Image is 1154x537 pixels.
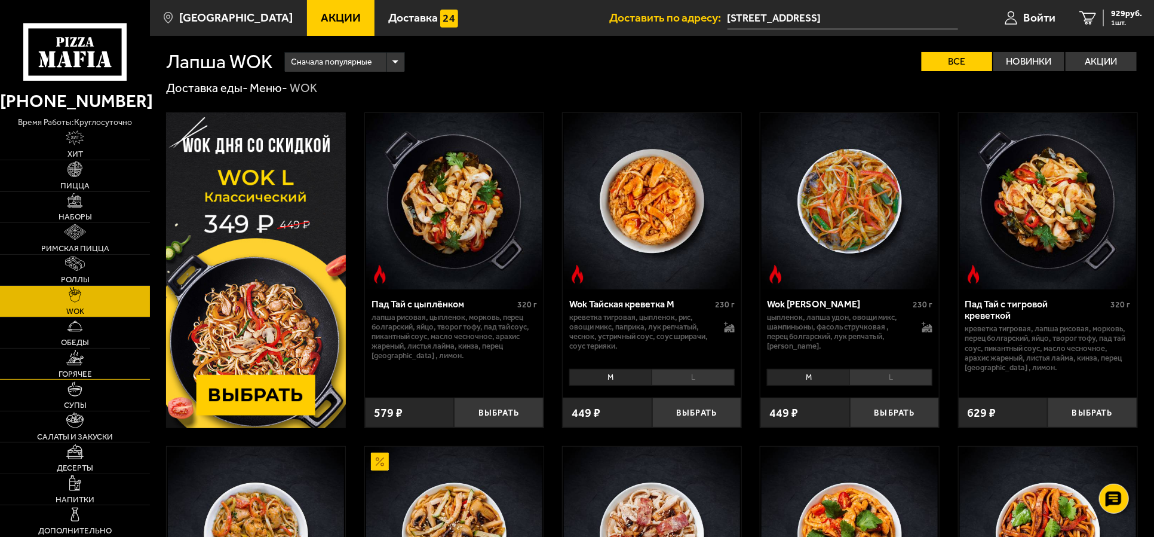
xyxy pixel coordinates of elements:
[993,52,1064,71] label: Новинки
[374,407,403,419] span: 579 ₽
[366,113,542,289] img: Пад Тай с цыплёнком
[965,324,1131,372] p: креветка тигровая, лапша рисовая, морковь, перец болгарский, яйцо, творог тофу, пад тай соус, пик...
[66,307,84,315] span: WOK
[291,51,373,74] span: Сначала популярные
[321,12,361,23] span: Акции
[965,298,1108,322] div: Пад Тай с тигровой креветкой
[760,113,939,289] a: Острое блюдоWok Карри М
[850,398,940,427] button: Выбрать
[1111,300,1131,310] span: 320 г
[767,369,849,386] li: M
[564,113,740,289] img: Wok Тайская креветка M
[372,313,537,361] p: лапша рисовая, цыпленок, морковь, перец болгарский, яйцо, творог тофу, пад тай соус, пикантный со...
[250,81,288,95] a: Меню-
[959,113,1137,289] a: Острое блюдоПад Тай с тигровой креветкой
[1066,52,1137,71] label: Акции
[960,113,1136,289] img: Пад Тай с тигровой креветкой
[913,300,932,310] span: 230 г
[569,298,712,310] div: Wok Тайская креветка M
[61,338,89,346] span: Обеды
[1048,398,1137,427] button: Выбрать
[454,398,544,427] button: Выбрать
[371,265,389,283] img: Острое блюдо
[563,113,741,289] a: Острое блюдоWok Тайская креветка M
[728,7,958,29] input: Ваш адрес доставки
[57,464,93,472] span: Десерты
[767,313,910,351] p: цыпленок, лапша удон, овощи микс, шампиньоны, фасоль стручковая , перец болгарский, лук репчатый,...
[767,298,910,310] div: Wok [PERSON_NAME]
[388,12,438,23] span: Доставка
[60,182,90,190] span: Пицца
[569,313,712,351] p: креветка тигровая, цыпленок, рис, овощи микс, паприка, лук репчатый, чеснок, устричный соус, соус...
[365,113,544,289] a: Острое блюдоПад Тай с цыплёнком
[715,300,735,310] span: 230 г
[762,113,938,289] img: Wok Карри М
[67,150,83,158] span: Хит
[166,81,248,95] a: Доставка еды-
[849,369,932,386] li: L
[290,80,317,96] div: WOK
[652,369,735,386] li: L
[38,527,112,535] span: Дополнительно
[766,265,784,283] img: Острое блюдо
[440,10,458,28] img: 15daf4d41897b9f0e9f617042186c801.svg
[569,265,587,283] img: Острое блюдо
[572,407,600,419] span: 449 ₽
[371,453,389,471] img: Акционный
[968,407,996,419] span: 629 ₽
[59,370,92,378] span: Горячее
[922,52,993,71] label: Все
[610,12,728,23] span: Доставить по адресу:
[1023,12,1055,23] span: Войти
[769,407,798,419] span: 449 ₽
[179,12,293,23] span: [GEOGRAPHIC_DATA]
[965,265,983,283] img: Острое блюдо
[1111,19,1142,26] span: 1 шт.
[59,213,92,221] span: Наборы
[37,433,113,441] span: Салаты и закуски
[1111,10,1142,18] span: 929 руб.
[517,300,537,310] span: 320 г
[166,52,272,71] h1: Лапша WOK
[61,276,90,283] span: Роллы
[56,496,94,504] span: Напитки
[652,398,742,427] button: Выбрать
[41,245,109,252] span: Римская пицца
[372,298,514,310] div: Пад Тай с цыплёнком
[728,7,958,29] span: Полтавская улица, 12
[569,369,652,386] li: M
[64,401,87,409] span: Супы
